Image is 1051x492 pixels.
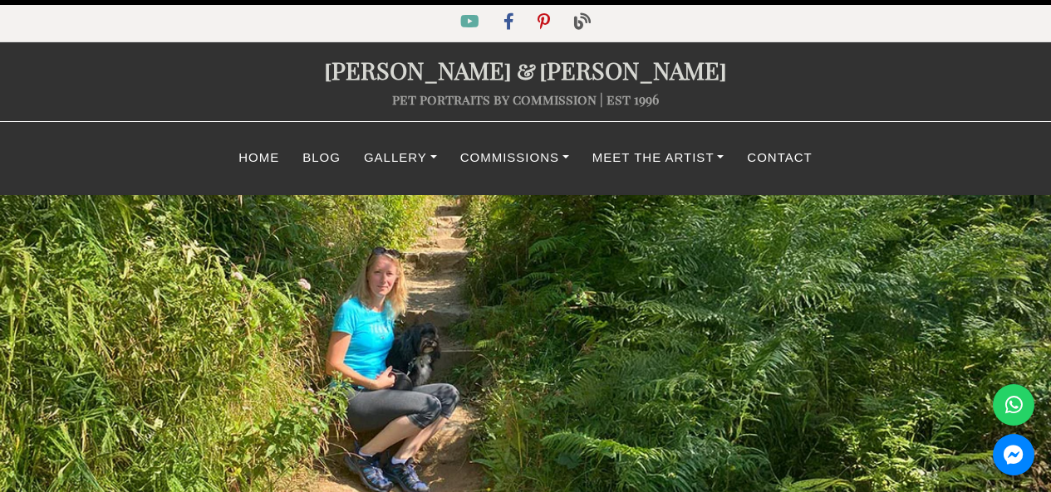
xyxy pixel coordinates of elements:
[392,90,659,108] a: pet portraits by commission | est 1996
[291,142,352,174] a: Blog
[564,16,601,30] a: Blog
[993,384,1034,426] a: WhatsApp
[735,142,823,174] a: Contact
[352,142,449,174] a: Gallery
[450,16,493,30] a: YouTube
[581,142,736,174] a: Meet The Artist
[512,54,539,85] span: &
[494,16,528,30] a: Facebook
[993,434,1034,475] a: Messenger
[324,54,727,85] a: [PERSON_NAME]&[PERSON_NAME]
[227,142,291,174] a: Home
[449,142,581,174] a: Commissions
[528,16,563,30] a: Pinterest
